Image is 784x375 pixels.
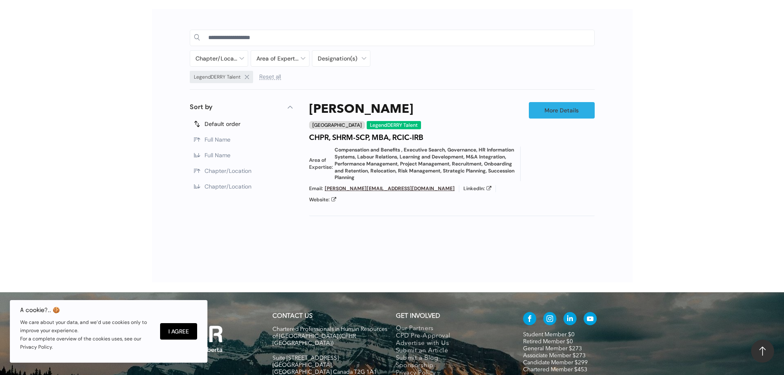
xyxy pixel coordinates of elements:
a: Submit an Article [396,347,506,355]
a: Advertise with Us [396,340,506,347]
h6: A cookie?.. 🍪 [20,307,152,313]
a: Student Member $0 [523,332,575,338]
a: General Member $273 [523,346,582,352]
a: CPD Pre-Approval [396,333,506,340]
p: Sort by [190,102,212,112]
span: Full Name [205,136,230,143]
a: Candidate Member $299 [523,360,588,366]
a: Our Partners [396,325,506,333]
a: CONTACT US [272,313,312,319]
span: Email: [309,185,323,192]
div: [GEOGRAPHIC_DATA] [309,121,365,129]
a: youtube [584,312,597,327]
span: Chapter/Location [205,183,251,190]
span: Full Name [205,151,230,159]
a: Associate Member $273 [523,353,586,359]
span: LinkedIn: [463,185,485,192]
a: facebook [523,312,536,327]
div: LegendDERRY Talent [367,121,421,129]
span: [GEOGRAPHIC_DATA], [GEOGRAPHIC_DATA] Canada T2G 1A1 [272,362,377,375]
a: Submit a Blog [396,355,506,362]
span: Chartered Professionals in Human Resources of [GEOGRAPHIC_DATA] (CPHR [GEOGRAPHIC_DATA]) [272,326,387,346]
h4: CHPR, SHRM-SCP, MBA, RCIC-IRB [309,133,423,142]
span: GET INVOLVED [396,313,440,319]
p: We care about your data, and we’d use cookies only to improve your experience. For a complete ove... [20,318,152,351]
a: More Details [529,102,595,119]
a: Sponsorship [396,362,506,370]
button: I Agree [160,323,197,340]
span: Area of Expertise: [309,157,333,171]
a: Retired Member $0 [523,339,573,345]
span: Reset all [259,74,281,80]
a: Chartered Member $453 [523,367,587,373]
a: [PERSON_NAME] [309,102,413,117]
span: Chapter/Location [205,167,251,175]
a: instagram [543,312,556,327]
span: Compensation and Benefits , Executive Search, Governance, HR Information Systems, Labour Relation... [335,147,516,181]
span: Suite [STREET_ADDRESS] [272,355,339,361]
span: Website: [309,196,330,203]
span: Default order [205,120,240,128]
span: LegendDERRY Talent [194,73,241,81]
a: [PERSON_NAME][EMAIL_ADDRESS][DOMAIN_NAME] [325,185,455,192]
a: linkedin [563,312,577,327]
